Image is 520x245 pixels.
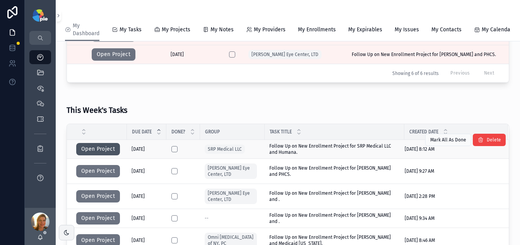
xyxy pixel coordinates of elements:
a: My Projects [154,23,190,38]
span: [DATE] 9:27 AM [405,168,434,174]
span: Follow Up on New Enrollment Project for SRP Medical LLC and Humana. [269,143,400,155]
button: Open Project [92,48,135,61]
span: [PERSON_NAME] Eye Center, LTD [251,51,318,58]
button: Open Project [76,165,120,177]
span: [DATE] [171,51,184,58]
span: [DATE] [132,237,145,243]
span: My Providers [254,26,286,34]
a: My Expirables [348,23,382,38]
span: [PERSON_NAME] Eye Center, LTD [208,165,254,177]
a: My Calendar [474,23,512,38]
span: My Projects [162,26,190,34]
div: scrollable content [25,45,56,195]
span: Follow Up on New Enrollment Project for [PERSON_NAME] and PHCS. [352,51,496,58]
span: My Expirables [348,26,382,34]
button: Open Project [76,143,120,155]
button: Delete [473,134,506,146]
a: Open Project [76,238,120,243]
span: My Issues [395,26,419,34]
span: My Contacts [431,26,462,34]
span: Delete [487,137,501,143]
span: [DATE] [132,193,145,199]
img: App logo [32,9,48,22]
a: Open Project [76,216,120,221]
span: [DATE] 8:46 AM [405,237,435,243]
span: Follow Up on New Enrollment Project for [PERSON_NAME] and PHCS. [269,165,400,177]
a: Open Project [92,52,135,57]
h3: This Week's Tasks [67,104,127,116]
a: [PERSON_NAME] Eye Center, LTD [205,163,257,179]
a: My Enrollments [298,23,336,38]
a: Open Project [76,194,120,199]
span: My Calendar [482,26,512,34]
span: My Tasks [120,26,142,34]
span: Showing 6 of 6 results [392,70,439,77]
span: Task Title [270,129,292,135]
a: My Contacts [431,23,462,38]
span: My Notes [210,26,234,34]
button: Open Project [76,190,120,202]
span: Done? [171,129,185,135]
button: Mark All As Done [425,134,471,146]
a: My Providers [246,23,286,38]
a: My Dashboard [65,19,99,41]
span: Follow Up on New Enrollment Project for [PERSON_NAME] and . [269,212,400,225]
span: [DATE] [132,146,145,152]
span: Mark All As Done [430,137,466,143]
span: My Dashboard [73,22,99,37]
span: -- [205,215,209,221]
span: Group [205,129,220,135]
span: [PERSON_NAME] Eye Center, LTD [208,190,254,202]
span: Created Date [409,129,438,135]
span: [DATE] 2:28 PM [405,193,435,199]
span: [DATE] 9:34 AM [405,215,434,221]
a: Open Project [76,168,120,174]
a: SRP Medical LLC [205,145,245,154]
a: My Issues [395,23,419,38]
a: [PERSON_NAME] Eye Center, LTD [248,50,322,59]
a: My Notes [203,23,234,38]
a: Open Project [76,146,120,152]
span: My Enrollments [298,26,336,34]
span: SRP Medical LLC [208,146,242,152]
span: [DATE] [132,168,145,174]
a: [PERSON_NAME] Eye Center, LTD [205,189,257,204]
span: Due Date [132,129,152,135]
span: [DATE] 8:12 AM [405,146,434,152]
span: Follow Up on New Enrollment Project for [PERSON_NAME] and . [269,190,400,202]
a: My Tasks [112,23,142,38]
span: [DATE] [132,215,145,221]
button: Open Project [76,212,120,225]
